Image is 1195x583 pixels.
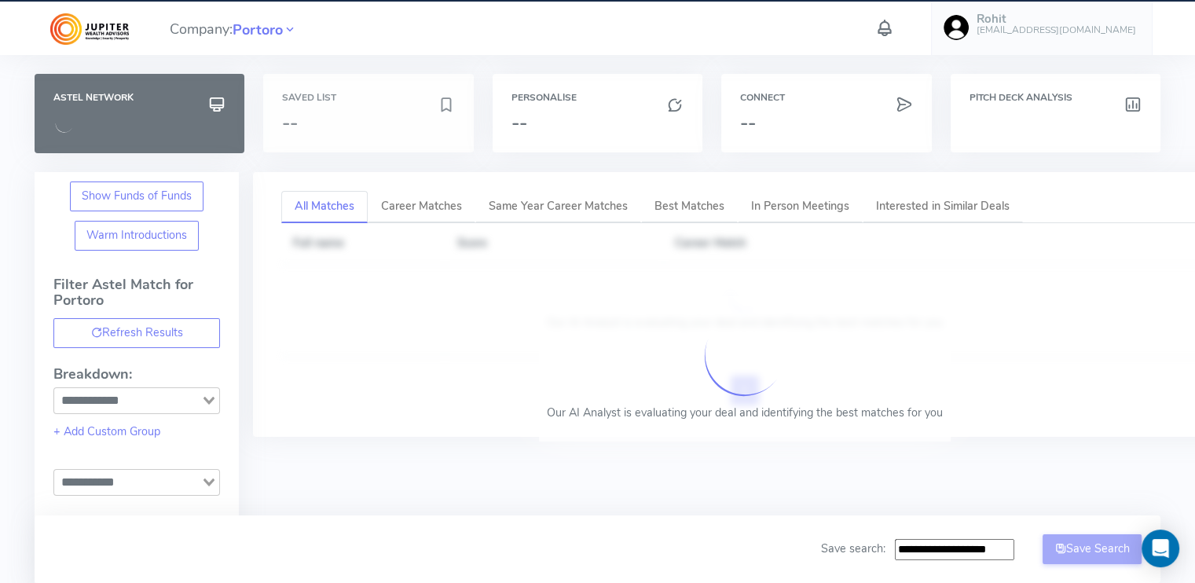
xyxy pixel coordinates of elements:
[977,25,1136,35] h6: [EMAIL_ADDRESS][DOMAIN_NAME]
[381,198,462,214] span: Career Matches
[282,110,298,135] span: --
[56,391,200,410] input: Search for option
[281,223,445,264] th: Full name
[445,223,663,264] th: Score
[740,112,912,133] h3: --
[281,191,368,223] a: All Matches
[751,198,849,214] span: In Person Meetings
[53,387,220,414] div: Search for option
[53,318,220,348] button: Refresh Results
[170,14,297,42] span: Company:
[740,93,912,103] h6: Connect
[654,198,724,214] span: Best Matches
[970,93,1142,103] h6: Pitch Deck Analysis
[282,93,454,103] h6: Saved List
[511,93,684,103] h6: Personalise
[233,20,283,38] a: Portoro
[475,191,641,223] a: Same Year Career Matches
[368,191,475,223] a: Career Matches
[53,367,220,383] h4: Breakdown:
[876,198,1010,214] span: Interested in Similar Deals
[511,112,684,133] h3: --
[977,13,1136,26] h5: Rohit
[56,473,200,492] input: Search for option
[53,277,220,318] h4: Filter Astel Match for Portoro
[863,191,1023,223] a: Interested in Similar Deals
[295,198,354,214] span: All Matches
[70,181,204,211] button: Show Funds of Funds
[53,93,225,103] h6: Astel Network
[738,191,863,223] a: In Person Meetings
[53,423,160,439] a: + Add Custom Group
[233,20,283,41] span: Portoro
[1142,530,1179,567] div: Open Intercom Messenger
[547,405,943,422] p: Our AI Analyst is evaluating your deal and identifying the best matches for you
[489,198,628,214] span: Same Year Career Matches
[53,469,220,496] div: Search for option
[944,15,969,40] img: user-image
[821,541,885,556] span: Save search:
[75,221,200,251] button: Warm Introductions
[641,191,738,223] a: Best Matches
